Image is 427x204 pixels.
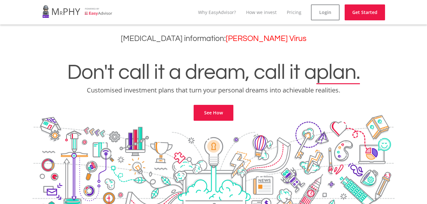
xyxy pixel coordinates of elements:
[5,86,422,95] p: Customised investment plans that turn your personal dreams into achievable realities.
[246,9,277,15] a: How we invest
[316,62,360,83] span: plan.
[5,62,422,83] h1: Don't call it a dream, call it a
[311,4,340,20] a: Login
[345,4,385,20] a: Get Started
[5,34,422,43] h3: [MEDICAL_DATA] information:
[194,105,233,121] a: See How
[198,9,236,15] a: Why EasyAdvisor?
[226,35,306,43] a: [PERSON_NAME] Virus
[287,9,301,15] a: Pricing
